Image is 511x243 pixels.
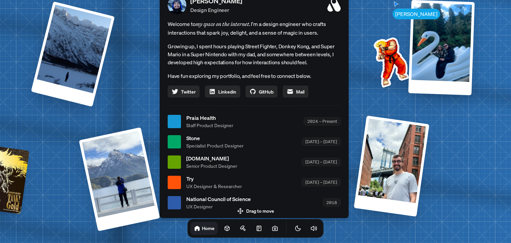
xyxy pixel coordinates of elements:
div: 2024 – Present [304,117,341,125]
a: Mail [283,86,308,98]
span: Twitter [181,88,196,95]
span: GitHub [259,88,273,95]
span: Senior Product Designer [186,162,237,169]
span: Welcome to I'm a design engineer who crafts interactions that spark joy, delight, and a sense of ... [168,20,341,37]
div: [DATE] – [DATE] [302,137,341,146]
div: [DATE] – [DATE] [302,178,341,186]
a: Linkedin [205,86,240,98]
p: Growing up, I spent hours playing Street Fighter, Donkey Kong, and Super Mario in a Super Nintend... [168,42,341,66]
span: UX Designer [186,203,251,210]
span: UX Designer & Researcher [186,183,242,190]
span: National Council of Science [186,195,251,203]
a: GitHub [246,86,277,98]
img: Profile example [356,27,424,95]
div: [DATE] – [DATE] [302,158,341,166]
h1: Home [202,225,215,231]
button: Toggle Theme [291,222,305,235]
p: Design Engineer [190,6,242,14]
span: Mail [296,88,304,95]
span: Stone [186,134,244,142]
em: my space on the internet. [196,21,251,27]
span: Specialist Product Designer [186,142,244,149]
button: Toggle Audio [307,222,321,235]
span: Praia Health [186,114,233,122]
a: Twitter [168,86,200,98]
span: Staff Product Designer [186,122,233,129]
span: Try [186,175,242,183]
p: Have fun exploring my portfolio, and feel free to connect below. [168,72,341,80]
div: 2018 [323,198,341,207]
a: Home [191,222,218,235]
span: Linkedin [218,88,236,95]
span: [DOMAIN_NAME] [186,154,237,162]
